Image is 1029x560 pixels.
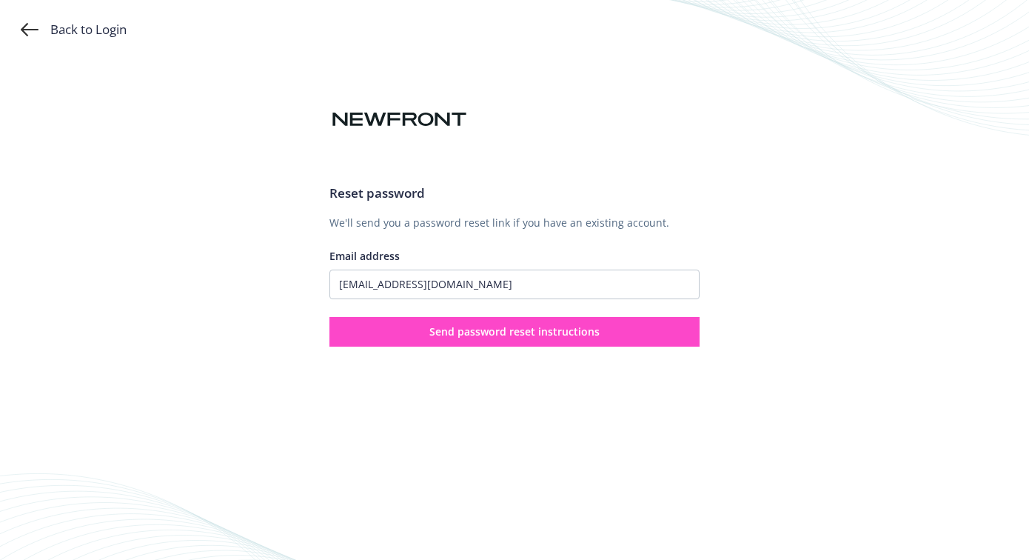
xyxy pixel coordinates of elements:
[329,215,700,230] p: We'll send you a password reset link if you have an existing account.
[329,184,700,203] h3: Reset password
[329,107,469,133] img: Newfront logo
[429,324,600,339] span: Send password reset instructions
[329,249,400,263] span: Email address
[329,317,700,347] button: Send password reset instructions
[21,21,127,39] a: Back to Login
